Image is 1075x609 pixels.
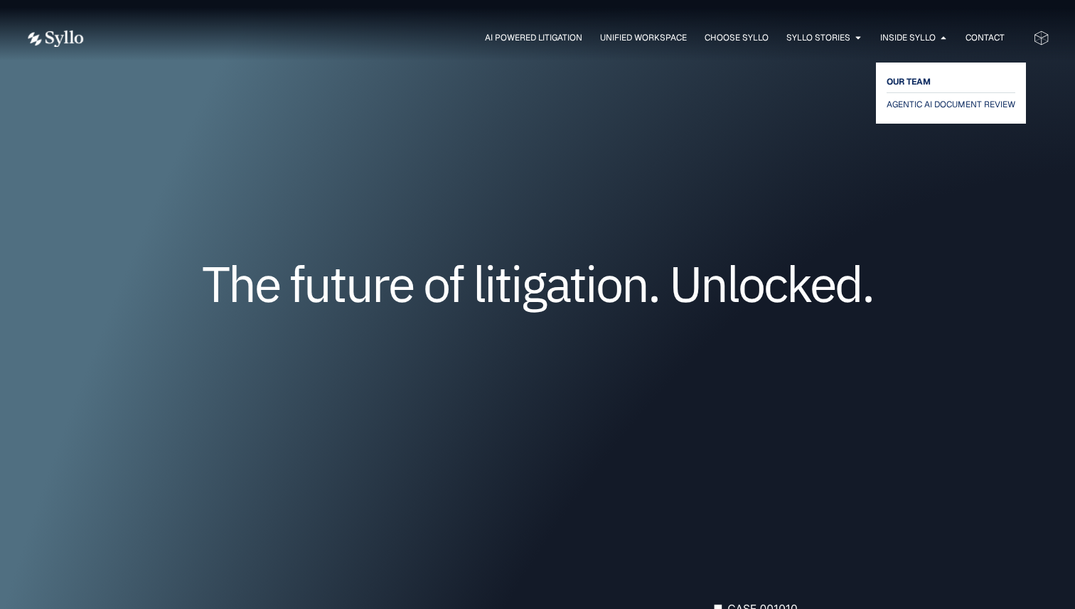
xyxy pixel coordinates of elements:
[880,31,936,44] a: Inside Syllo
[112,31,1005,45] nav: Menu
[111,260,964,307] h1: The future of litigation. Unlocked.
[600,31,687,44] a: Unified Workspace
[786,31,850,44] a: Syllo Stories
[705,31,769,44] a: Choose Syllo
[112,31,1005,45] div: Menu Toggle
[887,73,1015,90] a: OUR TEAM
[485,31,582,44] a: AI Powered Litigation
[966,31,1005,44] a: Contact
[887,96,1015,113] a: AGENTIC AI DOCUMENT REVIEW
[887,73,931,90] span: OUR TEAM
[26,30,84,48] img: white logo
